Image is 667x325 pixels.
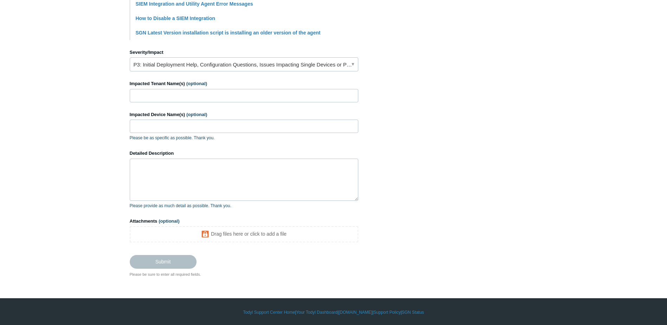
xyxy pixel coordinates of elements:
a: How to Disable a SIEM Integration [136,15,215,21]
a: Support Policy [373,309,400,316]
a: Todyl Support Center Home [243,309,295,316]
div: Please be sure to enter all required fields. [130,272,358,278]
span: (optional) [186,81,207,86]
input: Submit [130,255,197,268]
a: Your Todyl Dashboard [296,309,337,316]
a: P3: Initial Deployment Help, Configuration Questions, Issues Impacting Single Devices or Past Out... [130,57,358,71]
a: [DOMAIN_NAME] [339,309,372,316]
label: Severity/Impact [130,49,358,56]
p: Please be as specific as possible. Thank you. [130,135,358,141]
label: Impacted Device Name(s) [130,111,358,118]
div: | | | | [130,309,538,316]
a: SIEM Integration and Utility Agent Error Messages [136,1,253,7]
label: Attachments [130,218,358,225]
label: Impacted Tenant Name(s) [130,80,358,87]
p: Please provide as much detail as possible. Thank you. [130,203,358,209]
span: (optional) [159,218,179,224]
label: Detailed Description [130,150,358,157]
span: (optional) [186,112,207,117]
a: SGN Latest Version installation script is installing an older version of the agent [136,30,321,36]
a: SGN Status [402,309,424,316]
